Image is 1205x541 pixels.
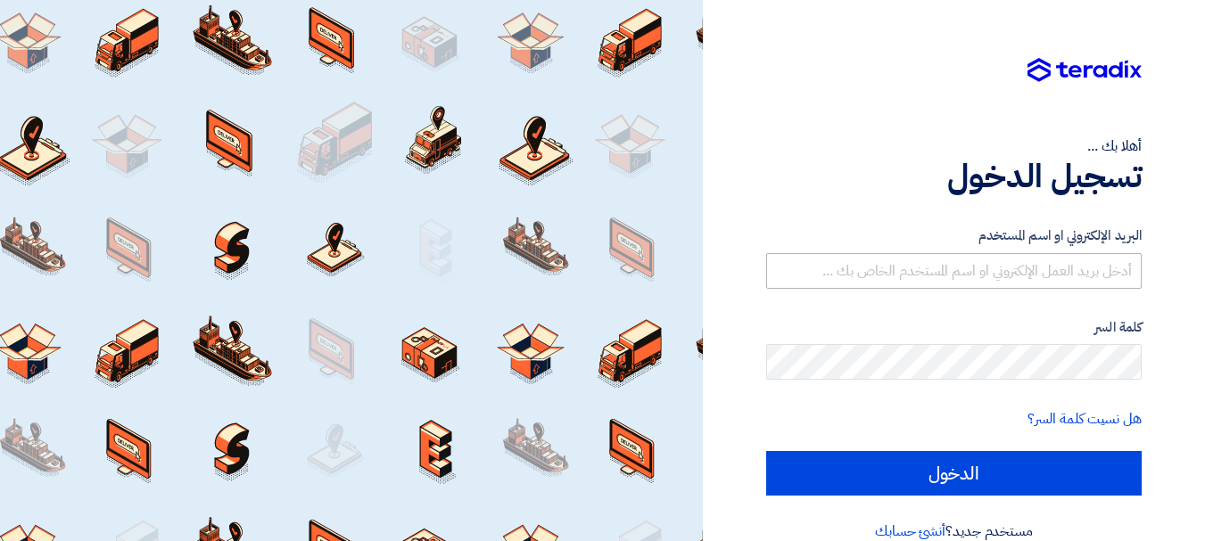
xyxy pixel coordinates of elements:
input: أدخل بريد العمل الإلكتروني او اسم المستخدم الخاص بك ... [766,253,1142,289]
label: البريد الإلكتروني او اسم المستخدم [766,225,1142,246]
input: الدخول [766,451,1142,496]
img: Teradix logo [1028,58,1142,83]
a: هل نسيت كلمة السر؟ [1028,408,1142,430]
div: أهلا بك ... [766,135,1142,157]
h1: تسجيل الدخول [766,157,1142,196]
label: كلمة السر [766,317,1142,338]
